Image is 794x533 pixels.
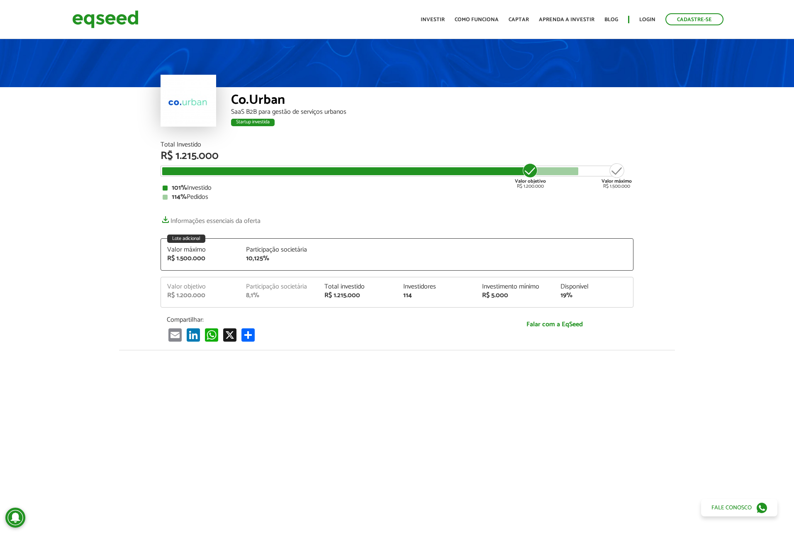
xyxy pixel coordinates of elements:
[161,151,633,161] div: R$ 1.215.000
[455,17,499,22] a: Como funciona
[167,328,183,342] a: Email
[639,17,655,22] a: Login
[72,8,139,30] img: EqSeed
[167,316,470,324] p: Compartilhar:
[231,109,633,115] div: SaaS B2B para gestão de serviços urbanos
[246,247,312,253] div: Participação societária
[482,284,548,290] div: Investimento mínimo
[403,284,470,290] div: Investidores
[231,93,633,109] div: Co.Urban
[604,17,618,22] a: Blog
[324,284,391,290] div: Total investido
[421,17,445,22] a: Investir
[240,328,256,342] a: Compartilhar
[185,328,202,342] a: LinkedIn
[231,119,275,126] div: Startup investida
[539,17,594,22] a: Aprenda a investir
[222,328,238,342] a: X
[482,292,548,299] div: R$ 5.000
[560,292,627,299] div: 19%
[515,177,546,185] strong: Valor objetivo
[163,185,631,191] div: Investido
[167,284,234,290] div: Valor objetivo
[203,328,220,342] a: WhatsApp
[172,182,187,193] strong: 101%
[246,255,312,262] div: 10,125%
[403,292,470,299] div: 114
[167,247,234,253] div: Valor máximo
[701,499,777,516] a: Fale conosco
[246,292,312,299] div: 8,1%
[602,162,632,189] div: R$ 1.500.000
[665,13,723,25] a: Cadastre-se
[509,17,529,22] a: Captar
[167,255,234,262] div: R$ 1.500.000
[324,292,391,299] div: R$ 1.215.000
[560,284,627,290] div: Disponível
[167,235,205,243] div: Lote adicional
[602,177,632,185] strong: Valor máximo
[482,316,627,333] a: Falar com a EqSeed
[161,142,633,148] div: Total Investido
[161,213,261,225] a: Informações essenciais da oferta
[515,162,546,189] div: R$ 1.200.000
[246,284,312,290] div: Participação societária
[163,194,631,200] div: Pedidos
[172,191,187,203] strong: 114%
[167,292,234,299] div: R$ 1.200.000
